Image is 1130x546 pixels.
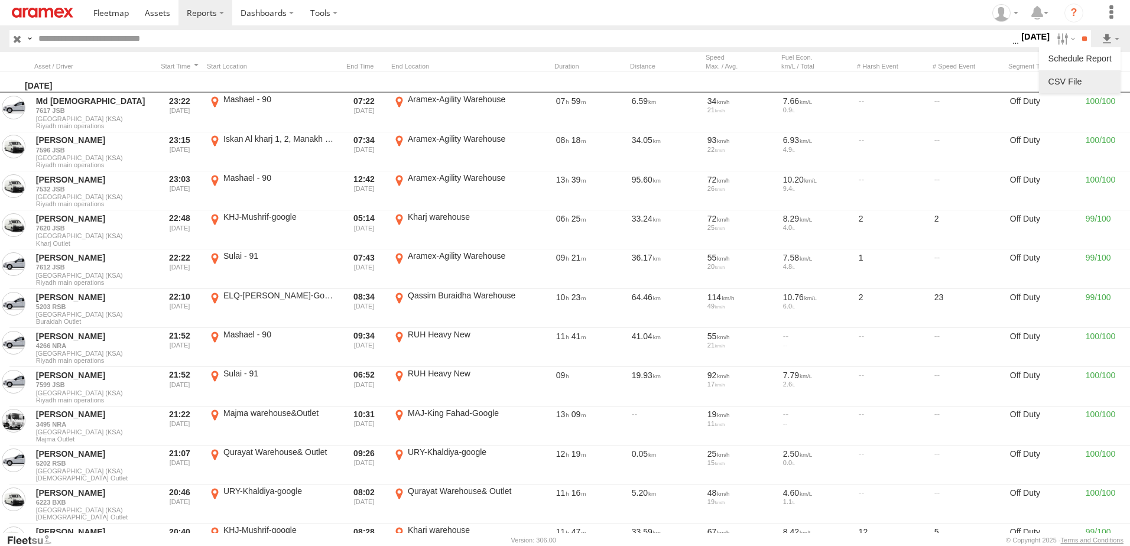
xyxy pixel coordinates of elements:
[36,498,151,506] a: 6223 BXB
[342,94,387,131] div: Exited after selected date range
[556,175,569,184] span: 13
[36,154,151,161] span: [GEOGRAPHIC_DATA] (KSA)
[2,370,25,394] a: View Asset in Asset Management
[783,185,850,192] div: 9.4
[408,251,519,261] div: Aramex-Agility Warehouse
[1008,368,1079,405] div: Off Duty
[157,486,202,522] div: Entered prior to selected date range
[391,486,521,522] label: Click to View Event Location
[342,486,387,522] div: Exited after selected date range
[707,409,775,420] div: 19
[783,303,850,310] div: 6.0
[207,212,337,248] label: Click to View Event Location
[36,185,151,193] a: 7532 JSB
[12,8,73,18] img: aramex-logo.svg
[783,96,850,106] div: 7.66
[223,525,335,535] div: KHJ-Mushrif-google
[207,134,337,170] label: Click to View Event Location
[223,212,335,222] div: KHJ-Mushrif-google
[36,526,151,537] a: [PERSON_NAME]
[707,448,775,459] div: 25
[223,94,335,105] div: Mashael - 90
[556,527,569,537] span: 11
[707,146,775,153] div: 22
[342,329,387,366] div: Exited after selected date range
[36,122,151,129] span: Filter Results to this Group
[783,292,850,303] div: 10.76
[707,252,775,263] div: 55
[707,106,775,113] div: 21
[207,290,337,327] label: Click to View Event Location
[157,368,202,405] div: Entered prior to selected date range
[408,173,519,183] div: Aramex-Agility Warehouse
[342,251,387,287] div: Exited after selected date range
[2,448,25,472] a: View Asset in Asset Management
[223,447,335,457] div: Qurayat Warehouse& Outlet
[783,263,850,270] div: 4.8
[36,331,151,342] a: [PERSON_NAME]
[783,448,850,459] div: 2.50
[707,370,775,381] div: 92
[707,420,775,427] div: 11
[556,214,569,223] span: 06
[36,200,151,207] span: Filter Results to this Group
[391,329,521,366] label: Click to View Event Location
[223,408,335,418] div: Majma warehouse&Outlet
[783,224,850,231] div: 4.0
[707,96,775,106] div: 34
[36,240,151,247] span: Filter Results to this Group
[707,224,775,231] div: 25
[2,409,25,433] a: View Asset in Asset Management
[207,173,337,209] label: Click to View Event Location
[36,396,151,404] span: Filter Results to this Group
[1100,30,1121,47] label: Export results as...
[223,173,335,183] div: Mashael - 90
[2,96,25,119] a: View Asset in Asset Management
[342,290,387,327] div: Exited after selected date range
[223,290,335,301] div: ELQ-[PERSON_NAME]-Google
[36,96,151,106] a: Md [DEMOGRAPHIC_DATA]
[630,329,701,366] div: 41.04
[342,173,387,209] div: Exited after selected date range
[2,135,25,158] a: View Asset in Asset Management
[556,292,569,302] span: 10
[630,368,701,405] div: 19.93
[572,449,586,459] span: 19
[1008,94,1079,131] div: Off Duty
[391,251,521,287] label: Click to View Event Location
[857,290,928,327] div: 2
[783,106,850,113] div: 0.9
[36,459,151,467] a: 5202 RSB
[2,174,25,198] a: View Asset in Asset Management
[36,474,151,482] span: Filter Results to this Group
[408,94,519,105] div: Aramex-Agility Warehouse
[1052,30,1077,47] label: Search Filter Options
[207,368,337,405] label: Click to View Event Location
[36,311,151,318] span: [GEOGRAPHIC_DATA] (KSA)
[630,134,701,170] div: 34.05
[933,290,1004,327] div: 23
[556,331,569,341] span: 11
[783,370,850,381] div: 7.79
[391,368,521,405] label: Click to View Event Location
[630,447,701,483] div: 0.05
[157,447,202,483] div: Entered prior to selected date range
[391,408,521,444] label: Click to View Event Location
[1008,329,1079,366] div: Off Duty
[223,368,335,379] div: Sulai - 91
[630,173,701,209] div: 95.60
[408,290,519,301] div: Qassim Buraidha Warehouse
[1008,290,1079,327] div: Off Duty
[2,331,25,355] a: View Asset in Asset Management
[207,447,337,483] label: Click to View Event Location
[556,488,569,498] span: 11
[572,527,586,537] span: 47
[783,146,850,153] div: 4.9
[36,146,151,154] a: 7596 JSB
[408,447,519,457] div: URY-Khaldiya-google
[2,213,25,237] a: View Asset in Asset Management
[223,486,335,496] div: URY-Khaldiya-google
[783,135,850,145] div: 6.93
[36,292,151,303] a: [PERSON_NAME]
[1008,212,1079,248] div: Off Duty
